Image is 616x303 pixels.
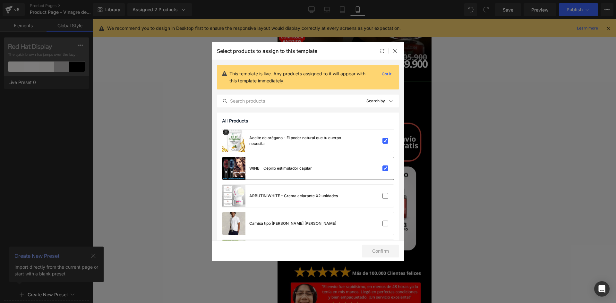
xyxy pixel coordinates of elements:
div: Open Intercom Messenger [594,281,610,297]
p: Got it [379,70,394,78]
button: Confirm [362,245,399,257]
p: Search by [366,99,385,103]
p: This template is live. Any products assigned to it will appear with this template immediately. [229,70,374,84]
div: ARBUTIN WHITE - Crema aclarante X2 unidades [249,193,338,199]
button: Add To Cart [49,72,105,88]
a: product-img [222,212,245,235]
a: product-img [222,240,245,262]
a: product-img [222,157,245,180]
span: All Products [222,118,248,123]
input: Search products [217,97,361,105]
p: Select products to assign to this template [217,48,317,54]
span: Add To Cart [59,76,96,84]
div: WINB - Cepillo estimulador capilar [249,165,312,171]
a: product-img [222,185,245,207]
div: Camisa tipo [PERSON_NAME] [PERSON_NAME] [249,221,336,226]
div: Aceite de orégano - El poder natural que tu cuerpo necesita [249,135,346,147]
a: product-img [222,130,245,152]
